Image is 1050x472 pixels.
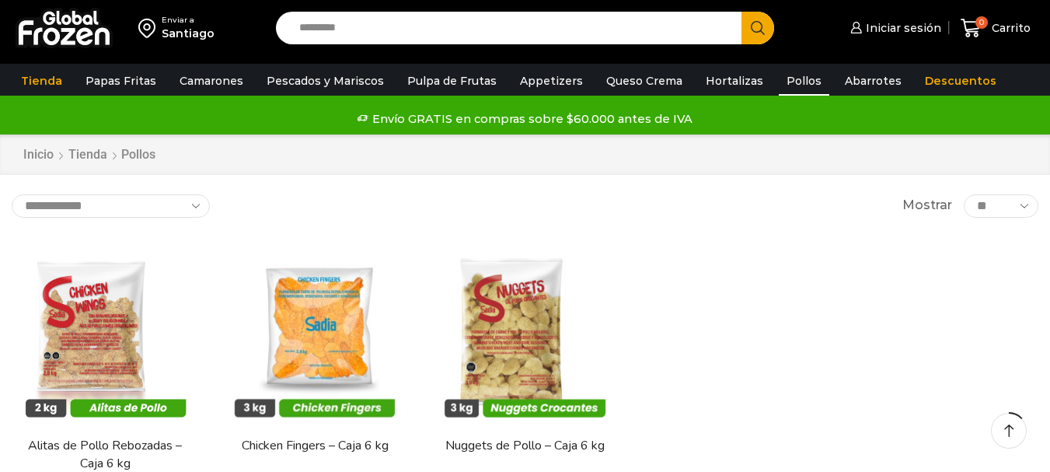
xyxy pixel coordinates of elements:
[13,66,70,96] a: Tienda
[231,437,399,455] a: Chicken Fingers – Caja 6 kg
[598,66,690,96] a: Queso Crema
[917,66,1004,96] a: Descuentos
[12,194,210,218] select: Pedido de la tienda
[862,20,941,36] span: Iniciar sesión
[902,197,952,215] span: Mostrar
[78,66,164,96] a: Papas Fritas
[846,12,941,44] a: Iniciar sesión
[23,146,155,164] nav: Breadcrumb
[441,437,609,455] a: Nuggets de Pollo – Caja 6 kg
[957,10,1034,47] a: 0 Carrito
[162,26,215,41] div: Santiago
[741,12,774,44] button: Search button
[698,66,771,96] a: Hortalizas
[138,15,162,41] img: address-field-icon.svg
[121,147,155,162] h1: Pollos
[975,16,988,29] span: 0
[837,66,909,96] a: Abarrotes
[162,15,215,26] div: Enviar a
[259,66,392,96] a: Pescados y Mariscos
[399,66,504,96] a: Pulpa de Frutas
[23,146,54,164] a: Inicio
[988,20,1031,36] span: Carrito
[779,66,829,96] a: Pollos
[68,146,108,164] a: Tienda
[512,66,591,96] a: Appetizers
[172,66,251,96] a: Camarones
